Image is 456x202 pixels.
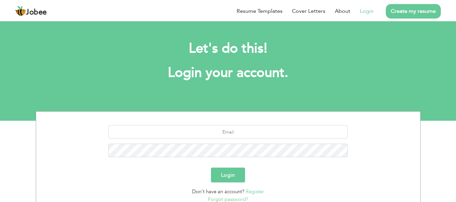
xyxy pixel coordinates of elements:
[108,125,348,139] input: Email
[46,40,410,57] h2: Let's do this!
[211,168,245,182] button: Login
[335,7,350,15] a: About
[26,9,47,16] span: Jobee
[46,64,410,82] h1: Login your account.
[237,7,283,15] a: Resume Templates
[15,6,26,17] img: jobee.io
[360,7,374,15] a: Login
[292,7,325,15] a: Cover Letters
[15,6,47,17] a: Jobee
[386,4,441,19] a: Create my resume
[192,188,244,195] span: Don't have an account?
[246,188,264,195] a: Register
